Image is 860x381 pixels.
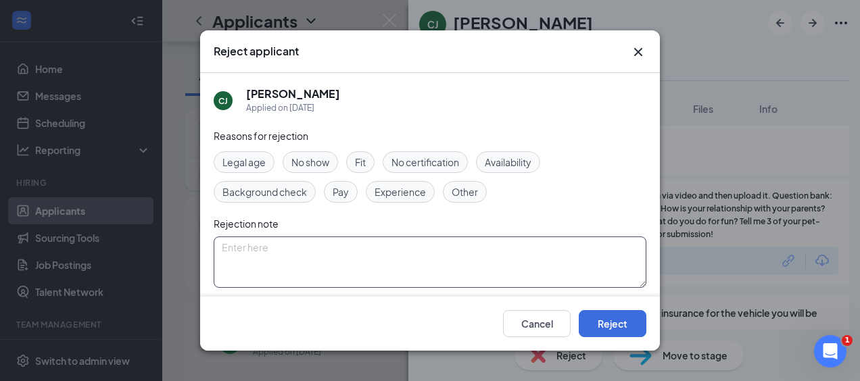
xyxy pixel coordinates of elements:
[214,218,279,230] span: Rejection note
[452,184,478,199] span: Other
[333,184,349,199] span: Pay
[222,184,307,199] span: Background check
[355,155,366,170] span: Fit
[218,95,228,107] div: CJ
[579,310,646,337] button: Reject
[391,155,459,170] span: No certification
[842,335,853,346] span: 1
[503,310,571,337] button: Cancel
[246,101,340,115] div: Applied on [DATE]
[291,155,329,170] span: No show
[222,155,266,170] span: Legal age
[485,155,531,170] span: Availability
[630,44,646,60] svg: Cross
[630,44,646,60] button: Close
[246,86,340,101] h5: [PERSON_NAME]
[375,184,426,199] span: Experience
[214,130,308,142] span: Reasons for rejection
[814,335,846,367] iframe: Intercom live chat
[214,44,299,59] h3: Reject applicant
